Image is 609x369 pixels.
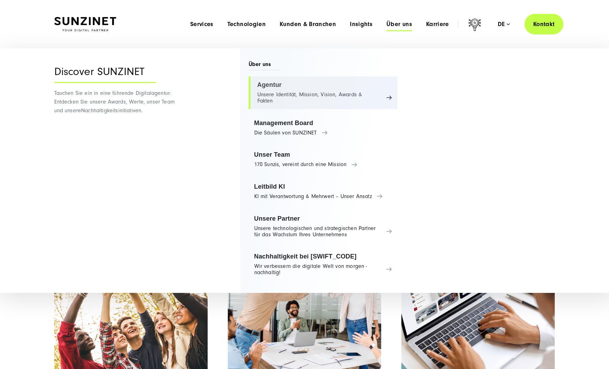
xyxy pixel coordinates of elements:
[54,66,156,83] div: Discover SUNZINET
[54,90,175,114] span: Tauchen Sie ein in eine führende Digitalagentur: Entdecken Sie unsere Awards, Werte, unser Team u...
[249,76,398,109] a: Agentur Unsere Identität, Mission, Vision, Awards & Fakten
[249,248,398,281] a: Nachhaltigkeit bei [SWIFT_CODE] Wir verbessern die digitale Welt von morgen - nachhaltig!
[249,210,398,243] a: Unsere Partner Unsere technologischen und strategischen Partner für das Wachstum Ihres Unternehmens
[54,17,116,32] img: SUNZINET Full Service Digital Agentur
[386,21,412,28] a: Über uns
[249,146,398,173] a: Unser Team 170 Sunzis, vereint durch eine Mission
[249,115,398,141] a: Management Board Die Säulen von SUNZINET
[350,21,372,28] a: Insights
[280,21,336,28] a: Kunden & Branchen
[227,21,266,28] a: Technologien
[190,21,214,28] a: Services
[426,21,449,28] a: Karriere
[249,60,280,71] span: Über uns
[54,48,185,293] div: Nachhaltigkeitsinitiativen.
[498,21,510,28] div: de
[524,14,563,34] a: Kontakt
[249,178,398,205] a: Leitbild KI KI mit Verantwortung & Mehrwert – Unser Ansatz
